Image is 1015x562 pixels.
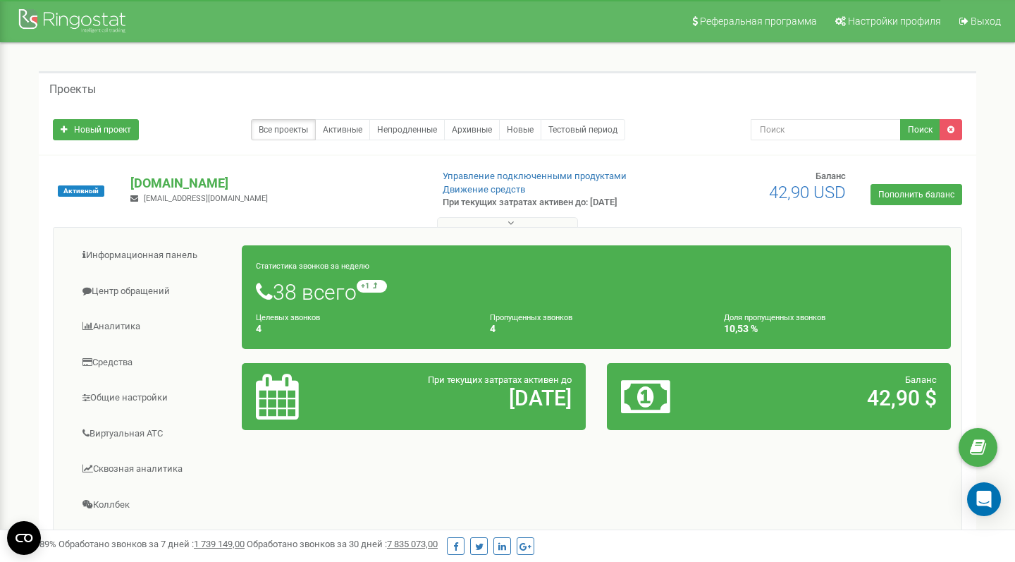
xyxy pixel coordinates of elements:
span: [EMAIL_ADDRESS][DOMAIN_NAME] [144,194,268,203]
a: Коллбек [64,488,242,523]
h4: 4 [490,324,703,334]
span: Активный [58,185,104,197]
h1: 38 всего [256,280,937,304]
small: +1 [357,280,387,293]
small: Пропущенных звонков [490,313,572,322]
span: Настройки профиля [848,16,941,27]
p: При текущих затратах активен до: [DATE] [443,196,654,209]
span: Реферальная программа [700,16,817,27]
span: При текущих затратах активен до [428,374,572,385]
a: Все проекты [251,119,316,140]
a: Общие настройки [64,381,242,415]
h2: [DATE] [368,386,572,410]
span: Выход [971,16,1001,27]
h5: Проекты [49,83,96,96]
u: 7 835 073,00 [387,539,438,549]
a: Сквозная аналитика [64,452,242,487]
span: Баланс [816,171,846,181]
div: Open Intercom Messenger [967,482,1001,516]
span: Обработано звонков за 7 дней : [59,539,245,549]
button: Поиск [900,119,940,140]
a: Информационная панель [64,238,242,273]
a: Активные [315,119,370,140]
h2: 42,90 $ [733,386,937,410]
u: 1 739 149,00 [194,539,245,549]
a: Аналитика [64,310,242,344]
span: Обработано звонков за 30 дней : [247,539,438,549]
small: Статистика звонков за неделю [256,262,369,271]
a: Центр обращений [64,274,242,309]
a: Пополнить баланс [871,184,962,205]
small: Доля пропущенных звонков [724,313,825,322]
span: Баланс [905,374,937,385]
a: Средства [64,346,242,380]
a: Управление подключенными продуктами [443,171,627,181]
a: Новые [499,119,541,140]
a: Тестовый период [541,119,625,140]
h4: 10,53 % [724,324,937,334]
a: Виртуальная АТС [64,417,242,451]
a: Непродленные [369,119,445,140]
p: [DOMAIN_NAME] [130,174,419,193]
input: Поиск [751,119,901,140]
a: Движение средств [443,184,525,195]
a: Архивные [444,119,500,140]
span: 42,90 USD [769,183,846,202]
h4: 4 [256,324,469,334]
a: Новый проект [53,119,139,140]
button: Open CMP widget [7,521,41,555]
small: Целевых звонков [256,313,320,322]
